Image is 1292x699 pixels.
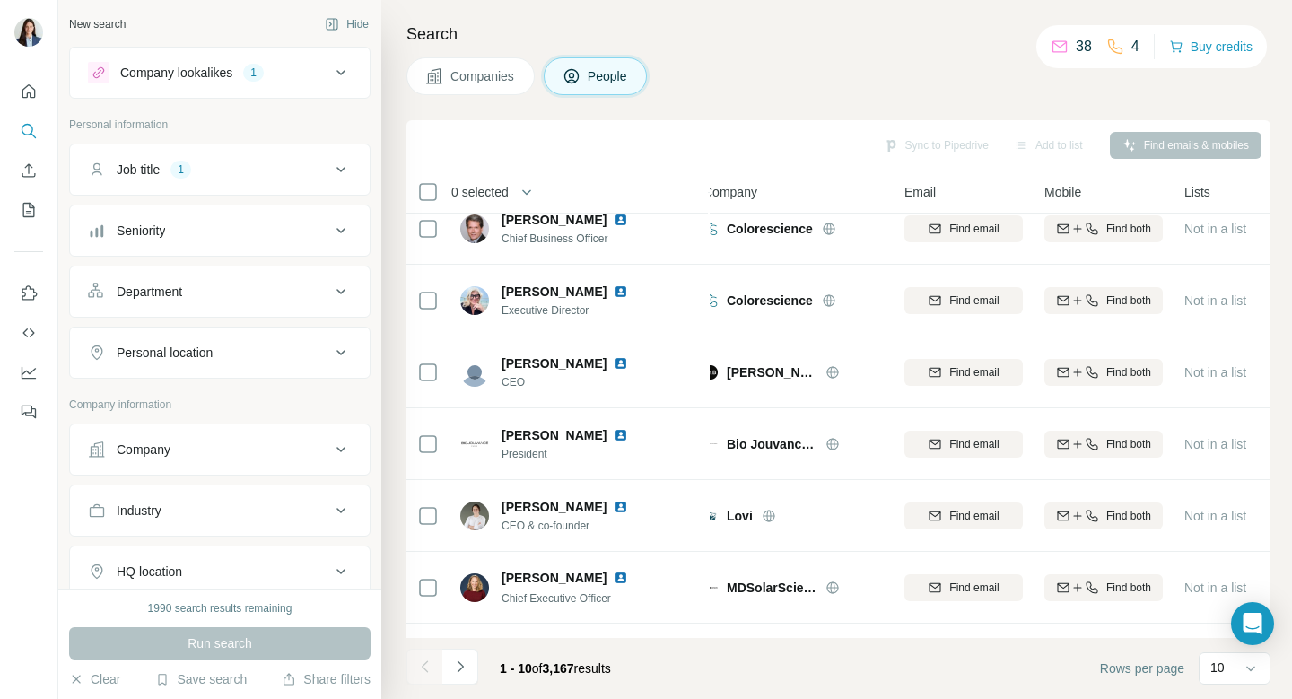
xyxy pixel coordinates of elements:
button: Feedback [14,396,43,428]
button: Find email [904,215,1023,242]
span: CEO [502,374,650,390]
span: Not in a list [1184,222,1246,236]
span: [PERSON_NAME] [502,426,607,444]
span: CEO & co-founder [502,518,650,534]
img: LinkedIn logo [614,284,628,299]
span: [PERSON_NAME] [502,211,607,229]
img: Logo of Colorescience [703,293,718,308]
button: Buy credits [1169,34,1253,59]
button: Find both [1044,215,1163,242]
button: Search [14,115,43,147]
span: Find both [1106,508,1151,524]
span: MDSolarSciencesTM [727,579,816,597]
button: Quick start [14,75,43,108]
div: 1 [243,65,264,81]
span: Bio Jouvance [GEOGRAPHIC_DATA] [727,435,816,453]
img: Logo of Colorescience [703,222,718,236]
div: Personal location [117,344,213,362]
img: Avatar [460,358,489,387]
span: Rows per page [1100,660,1184,677]
div: Industry [117,502,161,520]
span: Lists [1184,183,1210,201]
span: Email [904,183,936,201]
button: Seniority [70,209,370,252]
img: LinkedIn logo [614,213,628,227]
span: 1 - 10 [500,661,532,676]
div: 1990 search results remaining [148,600,292,616]
div: 1 [170,162,191,178]
button: Use Surfe on LinkedIn [14,277,43,310]
button: Job title1 [70,148,370,191]
button: Share filters [282,670,371,688]
span: Colorescience [727,220,813,238]
span: Find both [1106,580,1151,596]
button: My lists [14,194,43,226]
div: Open Intercom Messenger [1231,602,1274,645]
span: Not in a list [1184,509,1246,523]
span: Find both [1106,364,1151,380]
img: LinkedIn logo [614,500,628,514]
img: Logo of Dr. Brandt Skincare [703,365,718,380]
span: Not in a list [1184,293,1246,308]
div: Job title [117,161,160,179]
span: Not in a list [1184,365,1246,380]
img: Logo of Lovi [703,509,718,523]
span: [PERSON_NAME] [502,498,607,516]
span: Colorescience [727,292,813,310]
button: Department [70,270,370,313]
button: Find email [904,359,1023,386]
span: Companies [450,67,516,85]
span: [PERSON_NAME] [502,283,607,301]
img: Avatar [14,18,43,47]
button: Find both [1044,359,1163,386]
div: Company lookalikes [120,64,232,82]
button: Enrich CSV [14,154,43,187]
p: 4 [1131,36,1139,57]
span: [PERSON_NAME] Skincare [727,363,816,381]
img: LinkedIn logo [614,571,628,585]
div: Department [117,283,182,301]
div: Seniority [117,222,165,240]
span: Find email [949,293,999,309]
button: Save search [155,670,247,688]
img: Avatar [460,430,489,459]
img: LinkedIn logo [614,428,628,442]
span: Find email [949,508,999,524]
button: Find both [1044,287,1163,314]
button: Find both [1044,502,1163,529]
button: Clear [69,670,120,688]
span: Mobile [1044,183,1081,201]
div: HQ location [117,563,182,581]
button: Find email [904,431,1023,458]
span: 3,167 [543,661,574,676]
span: Executive Director [502,302,650,319]
button: Industry [70,489,370,532]
span: [PERSON_NAME] [502,354,607,372]
p: Personal information [69,117,371,133]
span: People [588,67,629,85]
img: Avatar [460,214,489,243]
span: results [500,661,611,676]
span: Find both [1106,436,1151,452]
h4: Search [406,22,1270,47]
span: Chief Business Officer [502,231,650,247]
button: Hide [312,11,381,38]
p: 38 [1076,36,1092,57]
button: HQ location [70,550,370,593]
span: Find email [949,221,999,237]
button: Navigate to next page [442,649,478,685]
span: President [502,446,650,462]
img: Avatar [460,573,489,602]
button: Use Surfe API [14,317,43,349]
button: Company lookalikes1 [70,51,370,94]
p: 10 [1210,659,1225,677]
button: Find email [904,574,1023,601]
span: Find email [949,580,999,596]
p: Company information [69,397,371,413]
button: Find both [1044,574,1163,601]
button: Personal location [70,331,370,374]
span: Find email [949,436,999,452]
img: LinkedIn logo [614,356,628,371]
button: Find both [1044,431,1163,458]
span: Not in a list [1184,581,1246,595]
